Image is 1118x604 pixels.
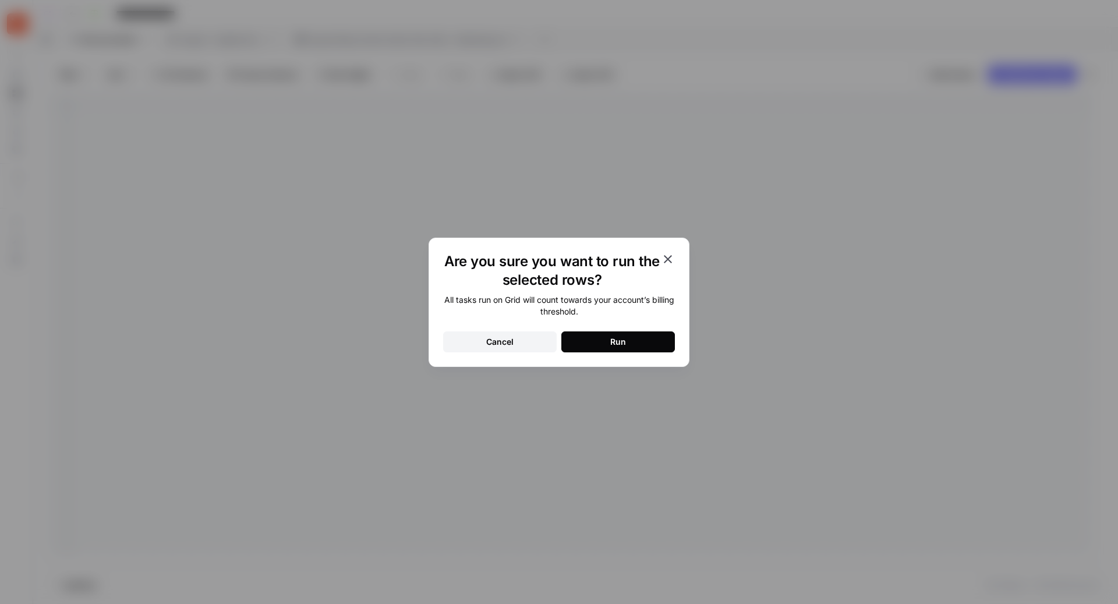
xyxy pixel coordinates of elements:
button: Run [561,331,675,352]
div: Run [610,336,626,348]
div: All tasks run on Grid will count towards your account’s billing threshold. [443,294,675,317]
button: Cancel [443,331,557,352]
h1: Are you sure you want to run the selected rows? [443,252,661,289]
div: Cancel [486,336,514,348]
